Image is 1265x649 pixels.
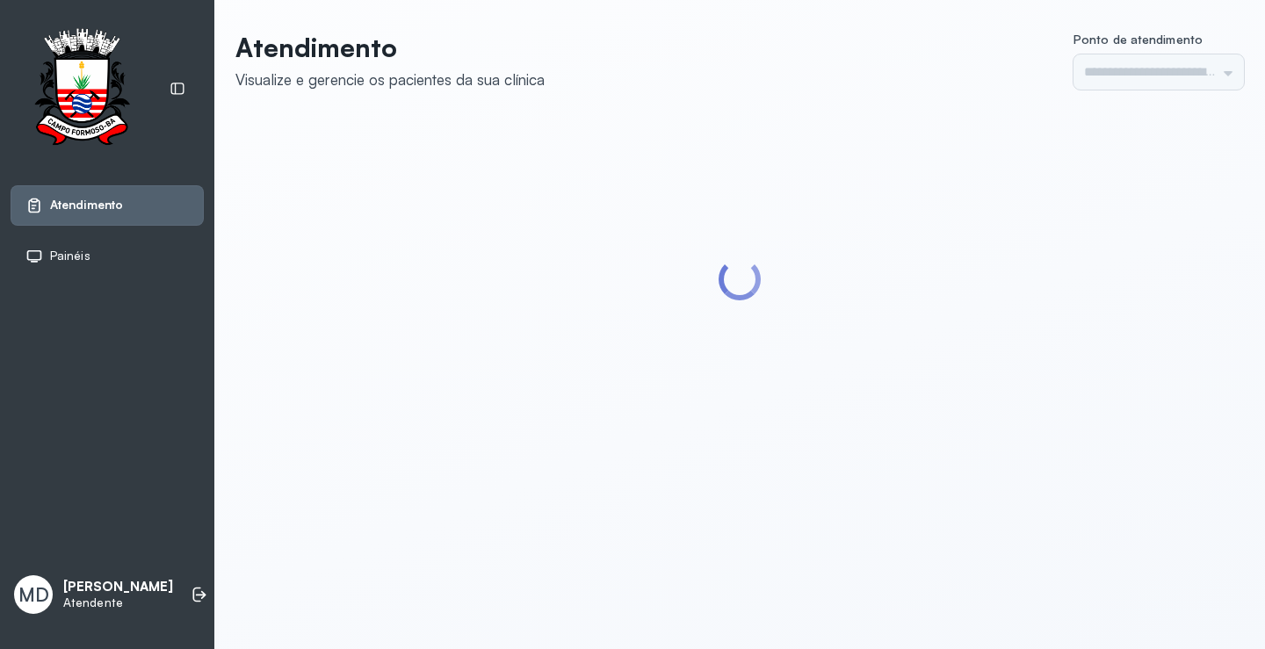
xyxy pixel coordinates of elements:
[25,197,189,214] a: Atendimento
[63,579,173,595] p: [PERSON_NAME]
[235,70,545,89] div: Visualize e gerencie os pacientes da sua clínica
[18,583,49,606] span: MD
[235,32,545,63] p: Atendimento
[63,595,173,610] p: Atendente
[50,249,90,263] span: Painéis
[50,198,123,213] span: Atendimento
[18,28,145,150] img: Logotipo do estabelecimento
[1073,32,1203,47] span: Ponto de atendimento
